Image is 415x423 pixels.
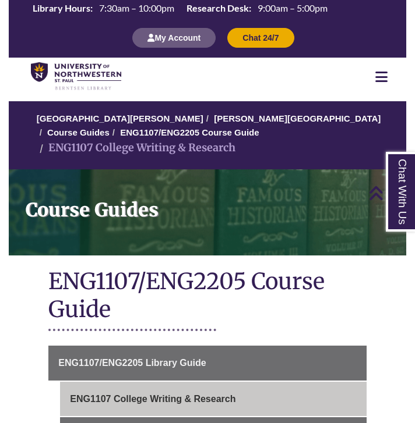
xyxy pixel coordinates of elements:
[60,382,367,417] a: ENG1107 College Writing & Research
[258,2,328,13] span: 9:00am – 5:00pm
[31,62,121,91] img: UNWSP Library Logo
[9,169,406,255] a: Course Guides
[132,28,216,48] button: My Account
[58,358,206,368] span: ENG1107/ENG2205 Library Guide
[18,169,406,240] h1: Course Guides
[227,33,294,42] a: Chat 24/7
[182,2,253,15] th: Research Desk:
[120,127,259,137] a: ENG1107/ENG2205 Course Guide
[48,267,367,326] h1: ENG1107/ENG2205 Course Guide
[214,113,381,123] a: [PERSON_NAME][GEOGRAPHIC_DATA]
[28,2,332,15] table: Hours Today
[28,2,332,16] a: Hours Today
[28,2,94,15] th: Library Hours:
[37,140,235,157] li: ENG1107 College Writing & Research
[99,2,174,13] span: 7:30am – 10:00pm
[47,127,110,137] a: Course Guides
[227,28,294,48] button: Chat 24/7
[368,185,412,201] a: Back to Top
[132,33,216,42] a: My Account
[37,113,203,123] a: [GEOGRAPHIC_DATA][PERSON_NAME]
[48,346,367,381] a: ENG1107/ENG2205 Library Guide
